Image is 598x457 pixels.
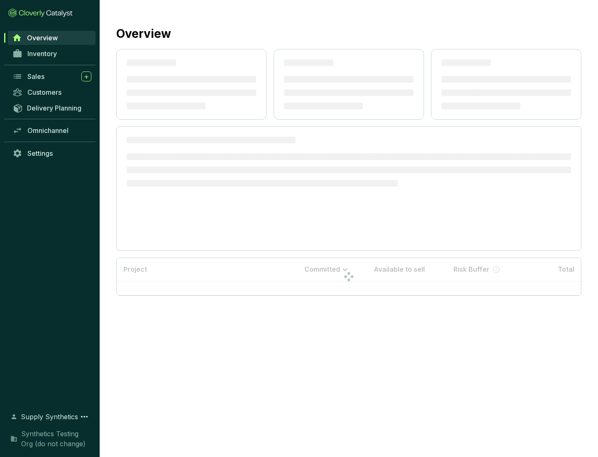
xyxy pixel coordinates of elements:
span: Omnichannel [27,126,69,135]
a: Omnichannel [8,123,96,138]
h2: Overview [116,25,171,42]
span: Settings [27,149,53,157]
span: Delivery Planning [27,104,81,112]
a: Overview [8,31,96,45]
span: Customers [27,88,61,96]
a: Inventory [8,47,96,61]
span: Synthetics Testing Org (do not change) [21,429,91,449]
span: Overview [27,34,58,42]
a: Settings [8,146,96,160]
span: Sales [27,72,44,81]
a: Delivery Planning [8,101,96,115]
a: Sales [8,69,96,84]
span: Supply Synthetics [21,412,78,422]
a: Customers [8,85,96,99]
span: Inventory [27,49,57,58]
